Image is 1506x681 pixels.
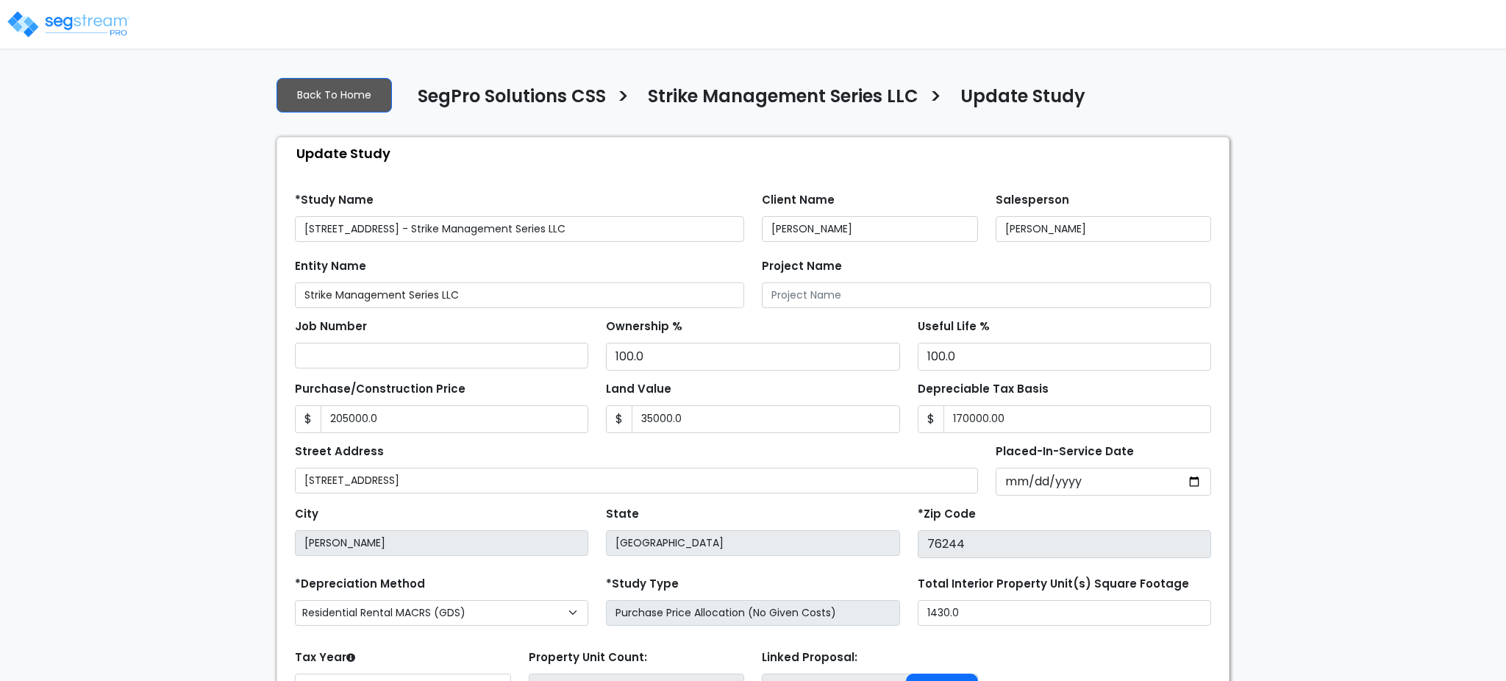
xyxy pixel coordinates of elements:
[295,192,374,209] label: *Study Name
[762,258,842,275] label: Project Name
[949,86,1085,117] a: Update Study
[996,192,1069,209] label: Salesperson
[407,86,606,117] a: SegPro Solutions CSS
[996,443,1134,460] label: Placed-In-Service Date
[762,192,835,209] label: Client Name
[606,381,671,398] label: Land Value
[285,138,1229,169] div: Update Study
[943,405,1211,433] input: 0.00
[918,530,1211,558] input: Zip Code
[648,86,918,111] h4: Strike Management Series LLC
[418,86,606,111] h4: SegPro Solutions CSS
[617,85,629,113] h3: >
[6,10,131,39] img: logo_pro_r.png
[918,318,990,335] label: Useful Life %
[295,649,355,666] label: Tax Year
[295,468,978,493] input: Street Address
[321,405,588,433] input: Purchase or Construction Price
[918,381,1049,398] label: Depreciable Tax Basis
[762,216,978,242] input: Client Name
[606,318,682,335] label: Ownership %
[637,86,918,117] a: Strike Management Series LLC
[762,649,857,666] label: Linked Proposal:
[295,405,321,433] span: $
[606,506,639,523] label: State
[606,405,632,433] span: $
[295,576,425,593] label: *Depreciation Method
[960,86,1085,111] h4: Update Study
[918,405,944,433] span: $
[295,318,367,335] label: Job Number
[929,85,942,113] h3: >
[918,343,1211,371] input: Depreciation
[762,282,1211,308] input: Project Name
[918,600,1211,626] input: total square foot
[606,576,679,593] label: *Study Type
[918,506,976,523] label: *Zip Code
[295,443,384,460] label: Street Address
[295,216,744,242] input: Study Name
[295,258,366,275] label: Entity Name
[918,576,1189,593] label: Total Interior Property Unit(s) Square Footage
[606,343,899,371] input: Ownership
[295,282,744,308] input: Entity Name
[632,405,899,433] input: Land Value
[276,78,392,113] a: Back To Home
[295,381,465,398] label: Purchase/Construction Price
[529,649,647,666] label: Property Unit Count:
[295,506,318,523] label: City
